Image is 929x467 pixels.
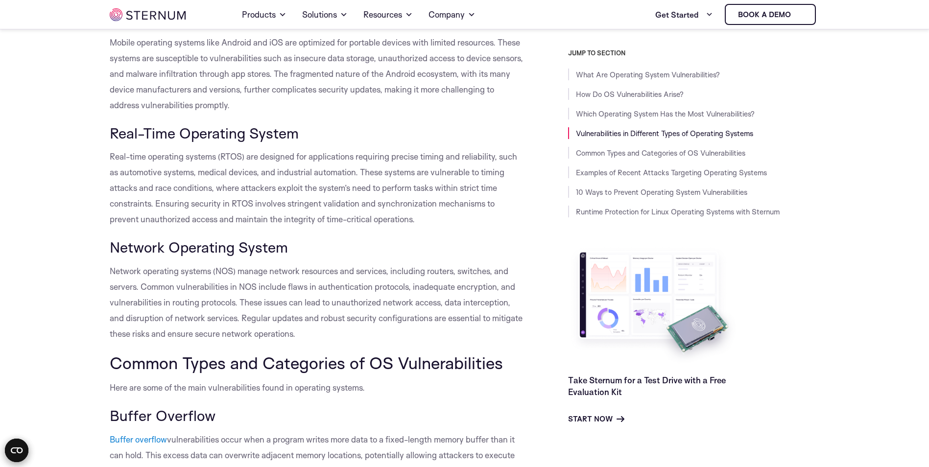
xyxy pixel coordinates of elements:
span: Mobile operating systems like Android and iOS are optimized for portable devices with limited res... [110,37,523,110]
a: What Are Operating System Vulnerabilities? [576,70,720,79]
img: Take Sternum for a Test Drive with a Free Evaluation Kit [568,245,739,367]
button: Open CMP widget [5,439,28,462]
a: How Do OS Vulnerabilities Arise? [576,90,684,99]
img: sternum iot [110,8,186,21]
a: 10 Ways to Prevent Operating System Vulnerabilities [576,187,747,197]
a: Products [242,1,286,28]
a: Examples of Recent Attacks Targeting Operating Systems [576,168,767,177]
a: Which Operating System Has the Most Vulnerabilities? [576,109,755,118]
a: Resources [363,1,413,28]
span: Network operating systems (NOS) manage network resources and services, including routers, switche... [110,266,523,339]
span: Buffer Overflow [110,406,215,424]
a: Book a demo [725,4,816,25]
a: Buffer overflow [110,434,167,444]
a: Runtime Protection for Linux Operating Systems with Sternum [576,207,780,216]
a: Start Now [568,413,624,425]
a: Get Started [655,5,713,24]
a: Solutions [302,1,348,28]
img: sternum iot [795,11,803,19]
a: Common Types and Categories of OS Vulnerabilities [576,148,745,158]
span: Here are some of the main vulnerabilities found in operating systems. [110,382,365,393]
span: Network Operating System [110,238,288,256]
h3: JUMP TO SECTION [568,49,820,57]
span: Real-time operating systems (RTOS) are designed for applications requiring precise timing and rel... [110,151,517,224]
a: Company [429,1,476,28]
a: Vulnerabilities in Different Types of Operating Systems [576,129,753,138]
a: Take Sternum for a Test Drive with a Free Evaluation Kit [568,375,726,397]
span: Real-Time Operating System [110,124,299,142]
span: Common Types and Categories of OS Vulnerabilities [110,352,503,373]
